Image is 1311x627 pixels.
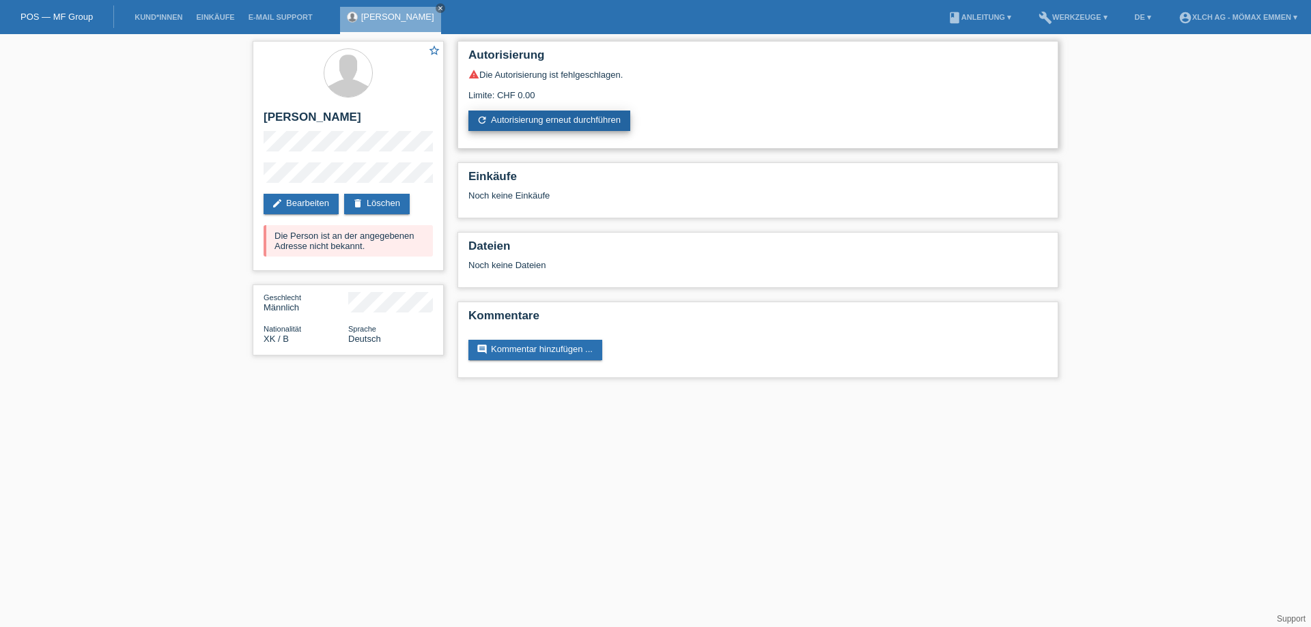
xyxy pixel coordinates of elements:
[477,115,488,126] i: refresh
[264,293,301,302] span: Geschlecht
[264,292,348,312] div: Männlich
[468,340,602,360] a: commentKommentar hinzufügen ...
[437,5,444,12] i: close
[361,12,434,22] a: [PERSON_NAME]
[468,69,479,80] i: warning
[941,13,1018,21] a: bookAnleitung ▾
[468,48,1047,69] h2: Autorisierung
[1128,13,1158,21] a: DE ▾
[344,194,410,214] a: deleteLöschen
[189,13,241,21] a: Einkäufe
[428,44,440,57] i: star_border
[1277,614,1306,624] a: Support
[128,13,189,21] a: Kund*innen
[468,190,1047,211] div: Noch keine Einkäufe
[352,198,363,209] i: delete
[468,239,1047,260] h2: Dateien
[468,260,886,270] div: Noch keine Dateien
[468,69,1047,80] div: Die Autorisierung ist fehlgeschlagen.
[468,111,630,131] a: refreshAutorisierung erneut durchführen
[264,194,339,214] a: editBearbeiten
[264,111,433,131] h2: [PERSON_NAME]
[264,225,433,257] div: Die Person ist an der angegebenen Adresse nicht bekannt.
[264,334,289,344] span: Kosovo / B / 05.12.1998
[272,198,283,209] i: edit
[348,325,376,333] span: Sprache
[264,325,301,333] span: Nationalität
[242,13,320,21] a: E-Mail Support
[20,12,93,22] a: POS — MF Group
[948,11,961,25] i: book
[1032,13,1114,21] a: buildWerkzeuge ▾
[428,44,440,59] a: star_border
[348,334,381,344] span: Deutsch
[436,3,445,13] a: close
[1179,11,1192,25] i: account_circle
[468,170,1047,190] h2: Einkäufe
[468,80,1047,100] div: Limite: CHF 0.00
[1172,13,1304,21] a: account_circleXLCH AG - Mömax Emmen ▾
[477,344,488,355] i: comment
[1039,11,1052,25] i: build
[468,309,1047,330] h2: Kommentare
